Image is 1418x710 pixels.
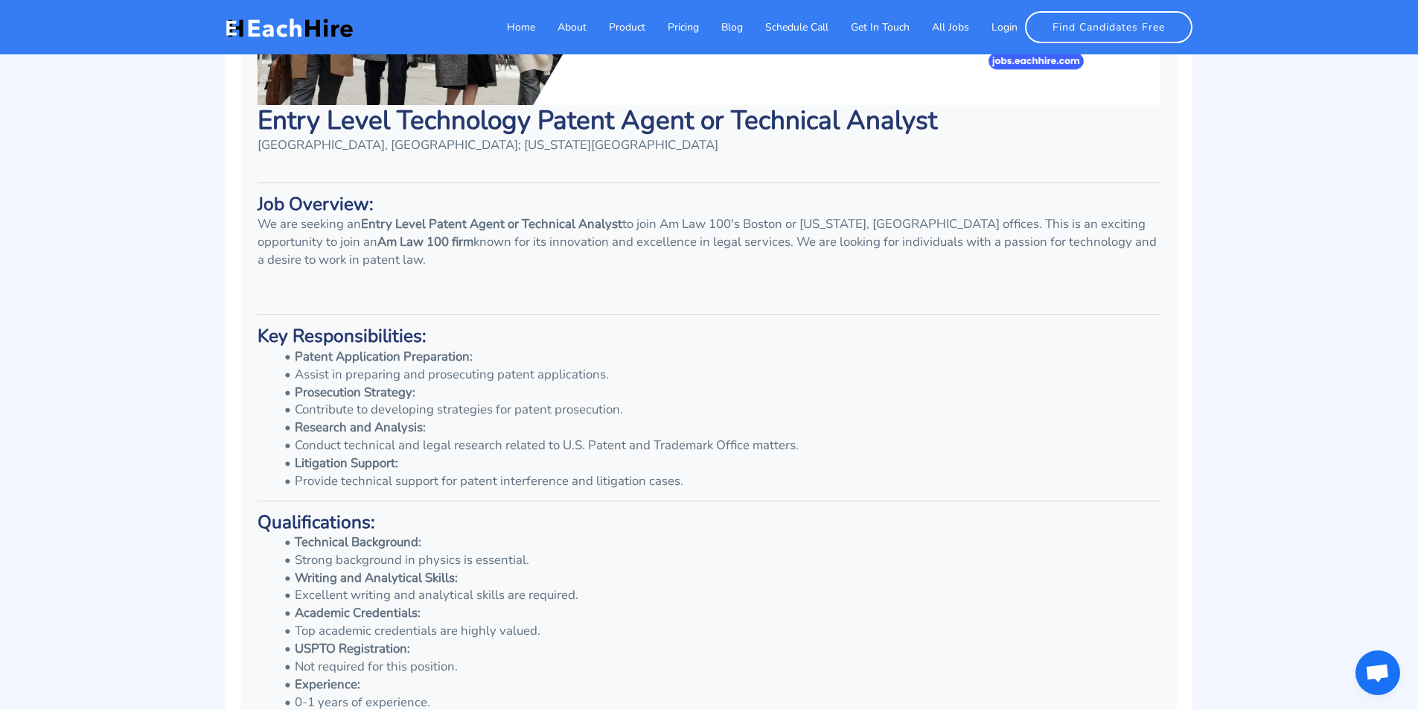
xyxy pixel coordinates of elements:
strong: USPTO Registration: [295,640,410,657]
strong: Research and Analysis: [295,419,426,436]
li: Conduct technical and legal research related to U.S. Patent and Trademark Office matters. [276,437,1160,454]
li: Provide technical support for patent interference and litigation cases. [276,472,1160,490]
a: About [535,12,587,42]
li: Excellent writing and analytical skills are required. [276,586,1160,604]
a: Get In Touch [828,12,910,42]
strong: Litigation Support: [295,454,398,472]
strong: Prosecution Strategy: [295,384,415,401]
strong: Am Law 100 firm [377,233,473,250]
h1: Entry Level Technology Patent Agent or Technical Analyst [258,105,1160,136]
p: [GEOGRAPHIC_DATA], [GEOGRAPHIC_DATA]; [US_STATE][GEOGRAPHIC_DATA] [258,136,1160,154]
a: Open chat [1355,650,1400,695]
li: Assist in preparing and prosecuting patent applications. [276,366,1160,384]
a: Home [485,12,535,42]
li: Strong background in physics is essential. [276,551,1160,569]
a: Login [969,12,1018,42]
li: Not required for this position. [276,658,1160,676]
a: Product [587,12,645,42]
a: Pricing [645,12,699,42]
a: All Jobs [910,12,969,42]
li: Top academic credentials are highly valued. [276,622,1160,640]
a: Find Candidates Free [1025,11,1192,43]
strong: Qualifications: [258,510,375,535]
strong: Patent Application Preparation: [295,348,473,365]
strong: Writing and Analytical Skills: [295,569,458,586]
p: We are seeking an to join Am Law 100's Boston or [US_STATE], [GEOGRAPHIC_DATA] offices. This is a... [258,215,1160,269]
a: Blog [699,12,743,42]
a: Schedule Call [743,12,828,42]
strong: Experience: [295,676,360,693]
strong: Technical Background: [295,533,421,551]
strong: Entry Level Patent Agent or Technical Analyst [361,215,622,232]
strong: Academic Credentials: [295,604,421,621]
li: Contribute to developing strategies for patent prosecution. [276,401,1160,419]
img: EachHire Logo [226,16,353,39]
strong: Job Overview: [258,191,374,217]
strong: Key Responsibilities: [258,323,427,349]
